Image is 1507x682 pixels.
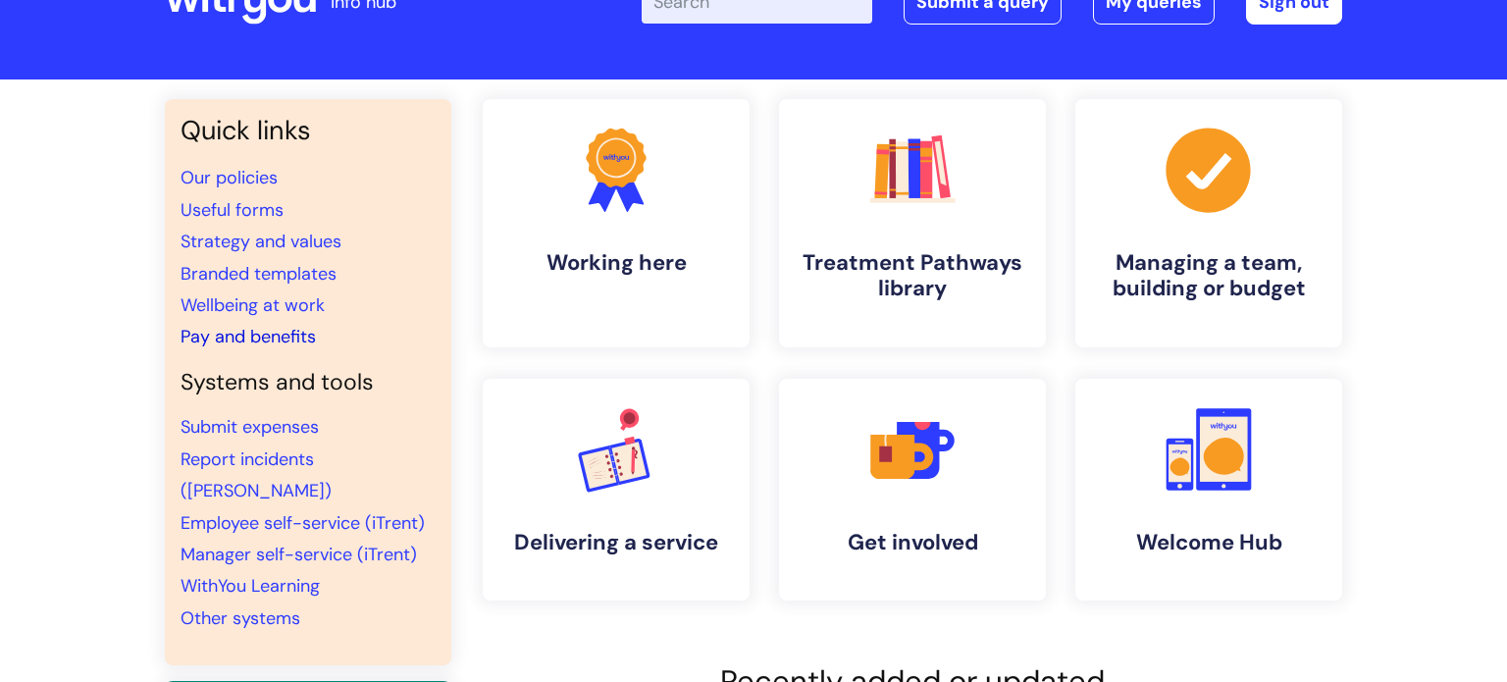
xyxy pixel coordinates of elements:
a: Submit expenses [181,415,319,439]
a: Pay and benefits [181,325,316,348]
h4: Systems and tools [181,369,436,396]
a: Branded templates [181,262,337,286]
a: WithYou Learning [181,574,320,598]
a: Other systems [181,606,300,630]
a: Get involved [779,379,1046,601]
a: Managing a team, building or budget [1075,99,1342,347]
a: Working here [483,99,750,347]
h4: Get involved [795,530,1030,555]
h4: Managing a team, building or budget [1091,250,1326,302]
a: Report incidents ([PERSON_NAME]) [181,447,332,502]
a: Manager self-service (iTrent) [181,543,417,566]
a: Our policies [181,166,278,189]
a: Wellbeing at work [181,293,325,317]
a: Employee self-service (iTrent) [181,511,425,535]
a: Useful forms [181,198,284,222]
a: Treatment Pathways library [779,99,1046,347]
a: Strategy and values [181,230,341,253]
h4: Welcome Hub [1091,530,1326,555]
a: Welcome Hub [1075,379,1342,601]
h4: Working here [498,250,734,276]
h3: Quick links [181,115,436,146]
h4: Delivering a service [498,530,734,555]
h4: Treatment Pathways library [795,250,1030,302]
a: Delivering a service [483,379,750,601]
